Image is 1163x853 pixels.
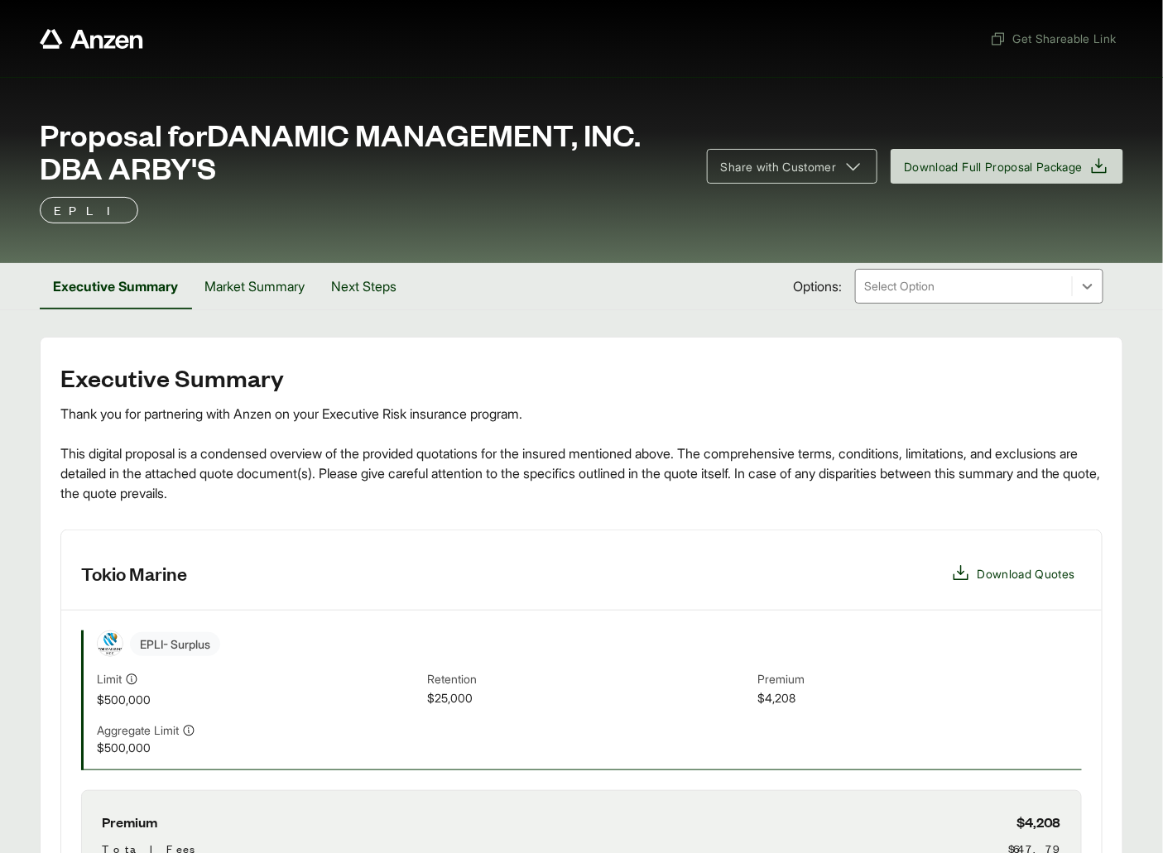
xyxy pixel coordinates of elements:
button: Share with Customer [707,149,877,184]
span: EPLI - Surplus [130,632,220,656]
span: Get Shareable Link [990,30,1117,47]
button: Market Summary [191,263,318,309]
button: Get Shareable Link [983,23,1123,54]
span: Aggregate Limit [97,721,179,739]
span: $4,208 [758,689,1082,708]
h3: Tokio Marine [81,561,187,586]
span: Premium [758,670,1082,689]
span: $500,000 [97,739,421,756]
span: Premium [102,811,157,833]
span: Share with Customer [721,158,837,175]
button: Next Steps [318,263,410,309]
span: Download Quotes [978,565,1075,582]
span: Options: [793,276,842,296]
span: Retention [427,670,751,689]
div: Thank you for partnering with Anzen on your Executive Risk insurance program. This digital propos... [60,404,1103,503]
h2: Executive Summary [60,364,1103,391]
span: $25,000 [427,689,751,708]
span: $4,208 [1016,811,1061,833]
span: $500,000 [97,691,421,708]
a: Anzen website [40,29,143,49]
button: Download Full Proposal Package [891,149,1124,184]
p: EPLI [54,200,124,220]
span: Proposal for DANAMIC MANAGEMENT, INC. DBA ARBY'S [40,117,687,184]
span: Limit [97,670,122,688]
img: Tokio Marine [98,631,123,656]
span: Download Full Proposal Package [905,158,1084,175]
button: Executive Summary [40,263,191,309]
button: Download Quotes [944,557,1082,590]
